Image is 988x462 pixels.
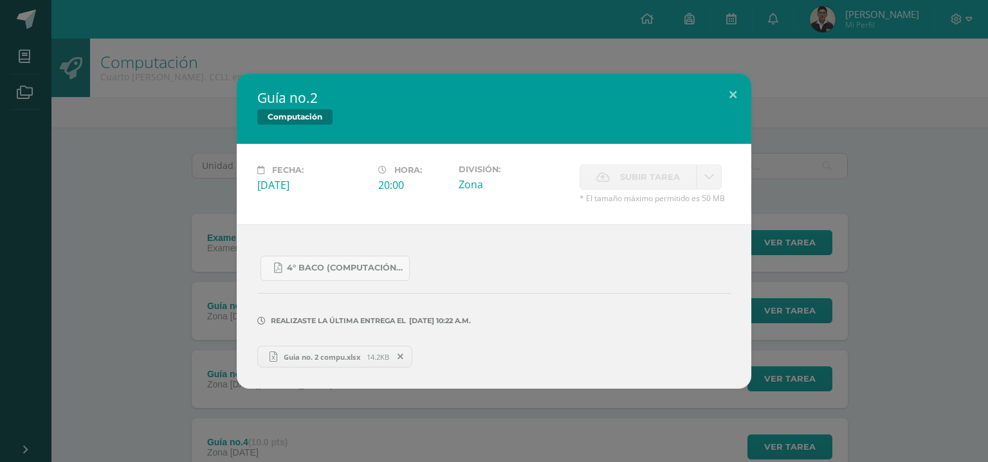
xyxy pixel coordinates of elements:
span: * El tamaño máximo permitido es 50 MB [580,193,731,204]
div: 20:00 [378,178,448,192]
span: Remover entrega [390,350,412,364]
h2: Guía no.2 [257,89,731,107]
div: [DATE] [257,178,368,192]
span: Realizaste la última entrega el [271,316,406,325]
button: Close (Esc) [715,73,751,117]
label: La fecha de entrega ha expirado [580,164,697,190]
span: 4° Baco (Computación).pdf [287,263,403,273]
label: División: [459,164,569,174]
span: Guia no. 2 compu.xlsx [277,352,367,362]
span: Fecha: [272,165,304,175]
a: Guia no. 2 compu.xlsx 14.2KB [257,346,412,368]
span: Hora: [394,165,422,175]
a: La fecha de entrega ha expirado [697,164,722,190]
a: 4° Baco (Computación).pdf [261,256,410,281]
span: Computación [257,109,333,125]
div: Zona [459,177,569,191]
span: 14.2KB [367,352,389,362]
span: Subir tarea [620,165,680,189]
span: [DATE] 10:22 a.m. [406,321,471,321]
